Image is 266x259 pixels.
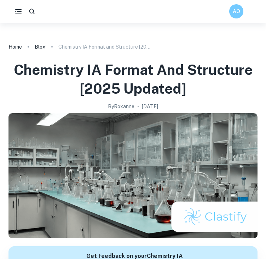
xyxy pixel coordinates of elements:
h1: Chemistry IA Format and Structure [2025 updated] [8,60,258,98]
button: AO [229,4,243,18]
a: Blog [35,42,46,52]
p: Chemistry IA Format and Structure [2025 updated] [58,43,150,51]
img: Chemistry IA Format and Structure [2025 updated] cover image [8,113,258,238]
h2: [DATE] [142,103,158,110]
p: • [137,103,139,110]
h6: AO [232,7,241,15]
a: Home [8,42,22,52]
h2: By Roxanne [108,103,134,110]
